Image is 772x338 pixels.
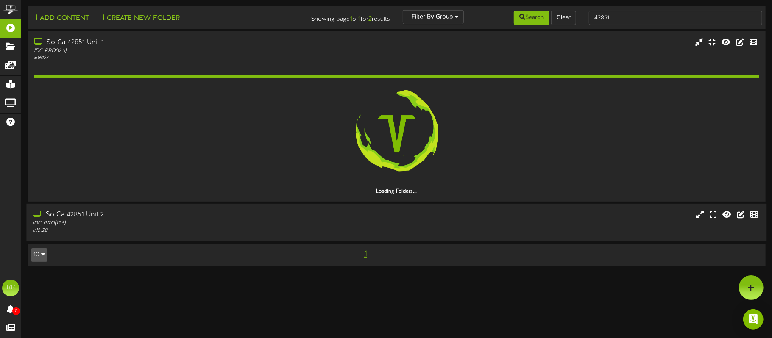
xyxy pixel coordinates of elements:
[343,80,451,188] img: loading-spinner-3.png
[2,280,19,296] div: BB
[98,13,182,24] button: Create New Folder
[31,13,92,24] button: Add Content
[33,210,328,220] div: So Ca 42851 Unit 2
[376,188,417,194] strong: Loading Folders...
[362,249,369,259] span: 1
[273,10,396,24] div: Showing page of for results
[34,47,329,55] div: IDC PRO ( 12:5 )
[358,15,361,23] strong: 1
[589,11,762,25] input: -- Search Playlists by Name --
[350,15,352,23] strong: 1
[368,15,372,23] strong: 2
[31,248,47,262] button: 10
[33,220,328,227] div: IDC PRO ( 12:5 )
[403,10,464,24] button: Filter By Group
[551,11,576,25] button: Clear
[33,227,328,234] div: # 16128
[34,55,329,62] div: # 16127
[514,11,549,25] button: Search
[743,309,764,330] div: Open Intercom Messenger
[34,38,329,47] div: So Ca 42851 Unit 1
[12,307,20,315] span: 0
